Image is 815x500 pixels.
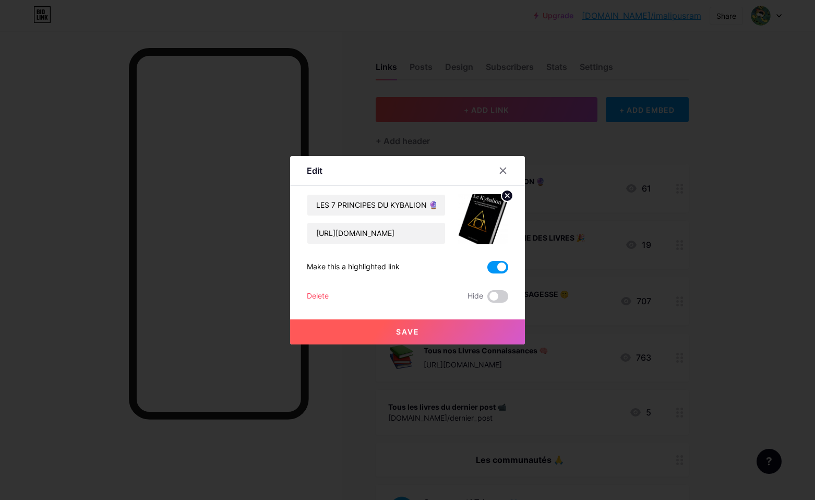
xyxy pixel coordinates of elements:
div: Make this a highlighted link [307,261,400,273]
button: Save [290,319,525,344]
input: URL [307,223,445,244]
span: Hide [468,290,483,303]
div: Edit [307,164,322,177]
div: Delete [307,290,329,303]
span: Save [396,327,420,336]
img: link_thumbnail [458,194,508,244]
input: Title [307,195,445,216]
